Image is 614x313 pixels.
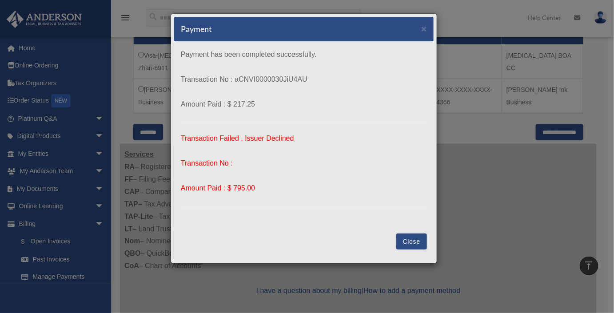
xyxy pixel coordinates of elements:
[421,24,427,33] button: Close
[181,182,427,194] p: Amount Paid : $ 795.00
[421,24,427,34] span: ×
[181,24,212,35] h5: Payment
[181,73,427,86] p: Transaction No : aCNVI0000030JiU4AU
[181,132,427,145] p: Transaction Failed , Issuer Declined
[181,157,427,170] p: Transaction No :
[396,234,427,250] button: Close
[181,48,427,61] p: Payment has been completed successfully.
[181,98,427,111] p: Amount Paid : $ 217.25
